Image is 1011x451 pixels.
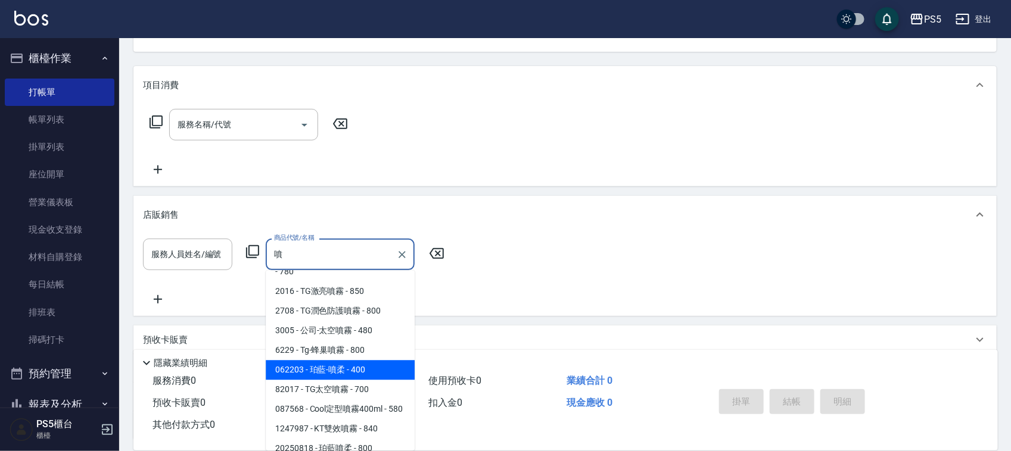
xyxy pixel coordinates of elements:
[274,233,314,242] label: 商品代號/名稱
[295,115,314,134] button: Open
[154,357,207,369] p: 隱藏業績明細
[266,302,415,321] span: 2708 - TG潤色防護噴霧 - 800
[36,418,97,430] h5: PS5櫃台
[905,7,946,32] button: PS5
[266,419,415,439] span: 1247987 - KT雙效噴霧 - 840
[429,397,463,408] span: 扣入金 0
[5,79,114,106] a: 打帳單
[5,243,114,271] a: 材料自購登錄
[5,389,114,420] button: 報表及分析
[143,209,179,221] p: 店販銷售
[951,8,997,30] button: 登出
[10,418,33,441] img: Person
[5,216,114,243] a: 現金收支登錄
[14,11,48,26] img: Logo
[133,325,997,354] div: 預收卡販賣
[5,43,114,74] button: 櫃檯作業
[133,66,997,104] div: 項目消費
[266,361,415,380] span: 062203 - 珀藍-噴柔 - 400
[394,246,410,263] button: Clear
[924,12,941,27] div: PS5
[143,334,188,346] p: 預收卡販賣
[153,375,196,386] span: 服務消費 0
[567,375,612,386] span: 業績合計 0
[143,79,179,92] p: 項目消費
[5,106,114,133] a: 帳單列表
[153,419,215,430] span: 其他付款方式 0
[153,397,206,408] span: 預收卡販賣 0
[5,133,114,161] a: 掛單列表
[266,341,415,361] span: 6229 - Tg-蜂巢噴霧 - 800
[266,321,415,341] span: 3005 - 公司-太空噴霧 - 480
[5,271,114,298] a: 每日結帳
[875,7,899,31] button: save
[567,397,612,408] span: 現金應收 0
[36,430,97,441] p: 櫃檯
[5,161,114,188] a: 座位開單
[5,189,114,216] a: 營業儀表板
[5,299,114,326] a: 排班表
[5,358,114,389] button: 預約管理
[266,400,415,419] span: 087568 - Cool定型噴霧400ml - 580
[266,282,415,302] span: 2016 - TG激亮噴霧 - 850
[429,375,482,386] span: 使用預收卡 0
[266,380,415,400] span: 82017 - TG太空噴霧 - 700
[133,196,997,234] div: 店販銷售
[5,326,114,353] a: 掃碼打卡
